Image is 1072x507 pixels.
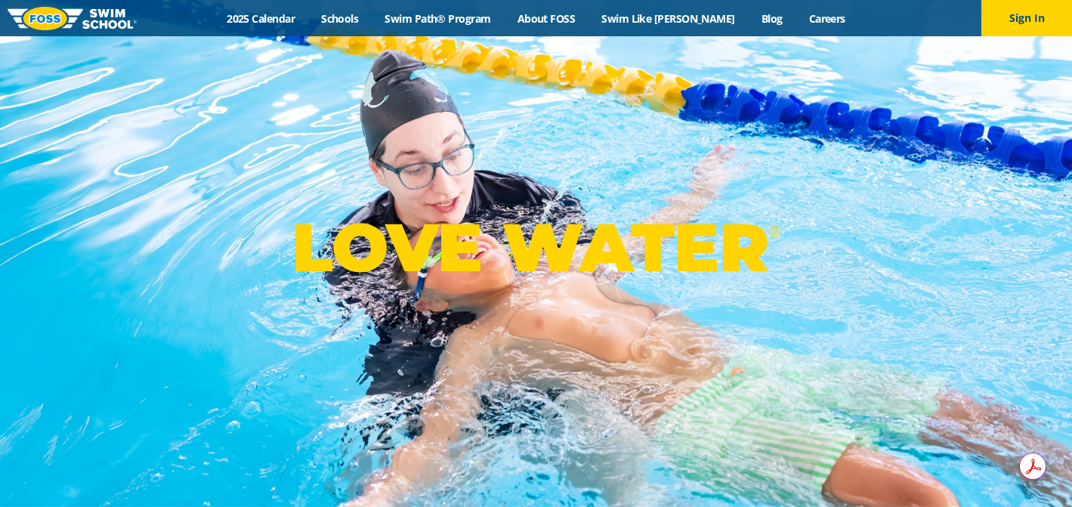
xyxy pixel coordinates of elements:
img: FOSS Swim School Logo [8,7,137,30]
a: Swim Path® Program [372,11,504,26]
a: Blog [748,11,796,26]
sup: ® [768,222,780,241]
a: Careers [796,11,858,26]
a: 2025 Calendar [214,11,308,26]
a: Swim Like [PERSON_NAME] [589,11,749,26]
a: About FOSS [504,11,589,26]
a: Schools [308,11,372,26]
p: LOVE WATER [292,207,780,288]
